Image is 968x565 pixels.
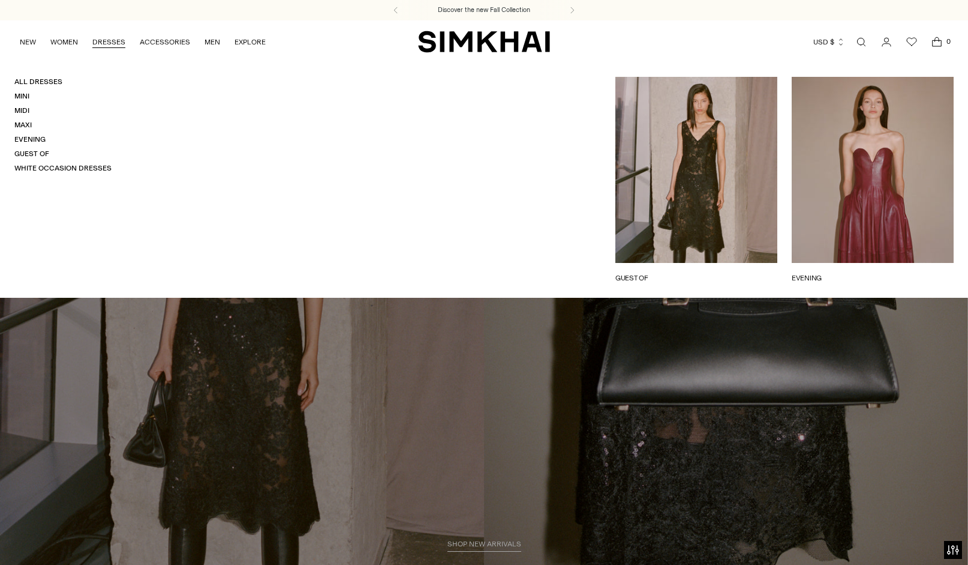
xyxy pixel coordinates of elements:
[900,30,924,54] a: Wishlist
[140,29,190,55] a: ACCESSORIES
[925,30,949,54] a: Open cart modal
[205,29,220,55] a: MEN
[943,36,954,47] span: 0
[849,30,873,54] a: Open search modal
[235,29,266,55] a: EXPLORE
[874,30,898,54] a: Go to the account page
[92,29,125,55] a: DRESSES
[20,29,36,55] a: NEW
[813,29,845,55] button: USD $
[438,5,530,15] a: Discover the new Fall Collection
[418,30,550,53] a: SIMKHAI
[50,29,78,55] a: WOMEN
